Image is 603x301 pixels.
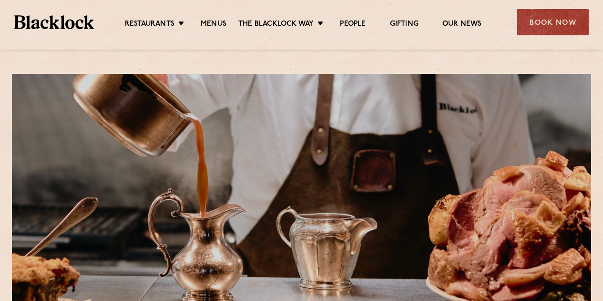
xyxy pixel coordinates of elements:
a: The Blacklock Way [238,20,314,30]
a: Menus [201,20,226,30]
a: Restaurants [125,20,174,30]
div: Book Now [517,9,589,35]
a: Our News [442,20,482,30]
a: Gifting [390,20,419,30]
img: BL_Textured_Logo-footer-cropped.svg [14,15,94,29]
a: People [340,20,366,30]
